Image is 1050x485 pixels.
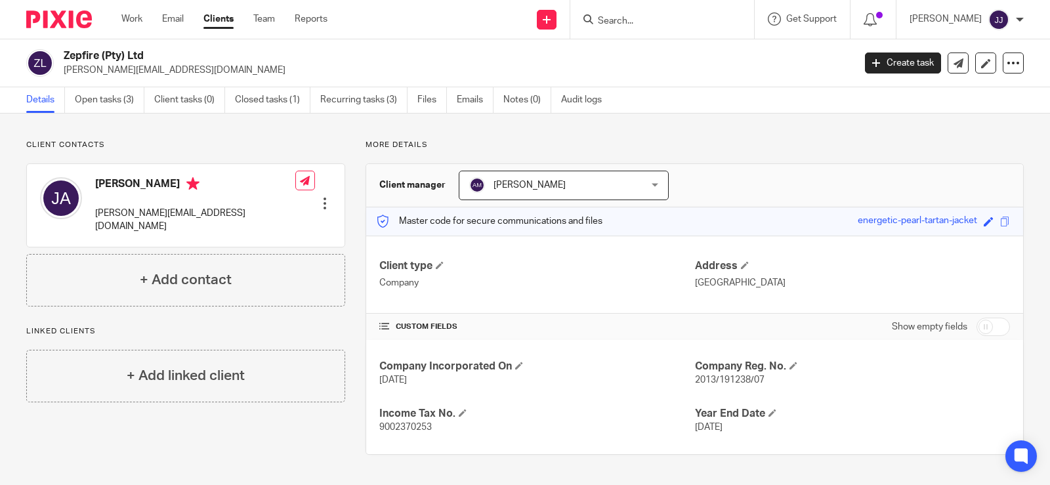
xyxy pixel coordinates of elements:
p: [PERSON_NAME] [910,12,982,26]
a: Open tasks (3) [75,87,144,113]
p: Company [379,276,694,289]
p: More details [366,140,1024,150]
h4: Company Reg. No. [695,360,1010,373]
span: [DATE] [379,375,407,385]
a: Audit logs [561,87,612,113]
h4: CUSTOM FIELDS [379,322,694,332]
a: Team [253,12,275,26]
input: Search [597,16,715,28]
p: Client contacts [26,140,345,150]
a: Client tasks (0) [154,87,225,113]
h4: Income Tax No. [379,407,694,421]
p: Master code for secure communications and files [376,215,602,228]
span: [PERSON_NAME] [493,180,566,190]
h4: [PERSON_NAME] [95,177,295,194]
a: Create task [865,53,941,74]
a: Clients [203,12,234,26]
h4: Company Incorporated On [379,360,694,373]
i: Primary [186,177,199,190]
h3: Client manager [379,179,446,192]
img: svg%3E [469,177,485,193]
a: Recurring tasks (3) [320,87,408,113]
img: svg%3E [40,177,82,219]
img: svg%3E [988,9,1009,30]
a: Work [121,12,142,26]
h4: + Add linked client [127,366,245,386]
a: Emails [457,87,493,113]
img: Pixie [26,11,92,28]
span: [DATE] [695,423,723,432]
a: Files [417,87,447,113]
h4: Year End Date [695,407,1010,421]
span: Get Support [786,14,837,24]
p: [GEOGRAPHIC_DATA] [695,276,1010,289]
label: Show empty fields [892,320,967,333]
h4: Client type [379,259,694,273]
img: svg%3E [26,49,54,77]
a: Closed tasks (1) [235,87,310,113]
h4: Address [695,259,1010,273]
a: Reports [295,12,327,26]
h2: Zepfire (Pty) Ltd [64,49,689,63]
h4: + Add contact [140,270,232,290]
span: 2013/191238/07 [695,375,765,385]
p: [PERSON_NAME][EMAIL_ADDRESS][DOMAIN_NAME] [64,64,845,77]
a: Email [162,12,184,26]
p: Linked clients [26,326,345,337]
a: Details [26,87,65,113]
span: 9002370253 [379,423,432,432]
a: Notes (0) [503,87,551,113]
div: energetic-pearl-tartan-jacket [858,214,977,229]
p: [PERSON_NAME][EMAIL_ADDRESS][DOMAIN_NAME] [95,207,295,234]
